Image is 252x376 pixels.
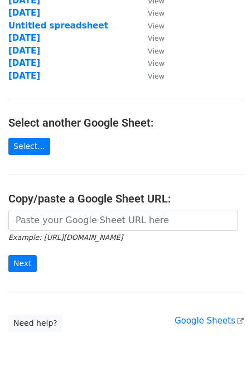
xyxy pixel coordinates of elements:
[8,192,244,205] h4: Copy/paste a Google Sheet URL:
[137,33,164,43] a: View
[8,210,238,231] input: Paste your Google Sheet URL here
[8,21,108,31] a: Untitled spreadsheet
[8,8,40,18] a: [DATE]
[148,59,164,68] small: View
[8,116,244,129] h4: Select another Google Sheet:
[148,47,164,55] small: View
[137,71,164,81] a: View
[137,21,164,31] a: View
[8,233,123,242] small: Example: [URL][DOMAIN_NAME]
[8,138,50,155] a: Select...
[8,255,37,272] input: Next
[137,8,164,18] a: View
[148,22,164,30] small: View
[137,58,164,68] a: View
[148,72,164,80] small: View
[137,46,164,56] a: View
[148,9,164,17] small: View
[8,71,40,81] a: [DATE]
[8,33,40,43] a: [DATE]
[175,316,244,326] a: Google Sheets
[8,58,40,68] a: [DATE]
[148,34,164,42] small: View
[8,315,62,332] a: Need help?
[196,322,252,376] iframe: Chat Widget
[8,46,40,56] a: [DATE]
